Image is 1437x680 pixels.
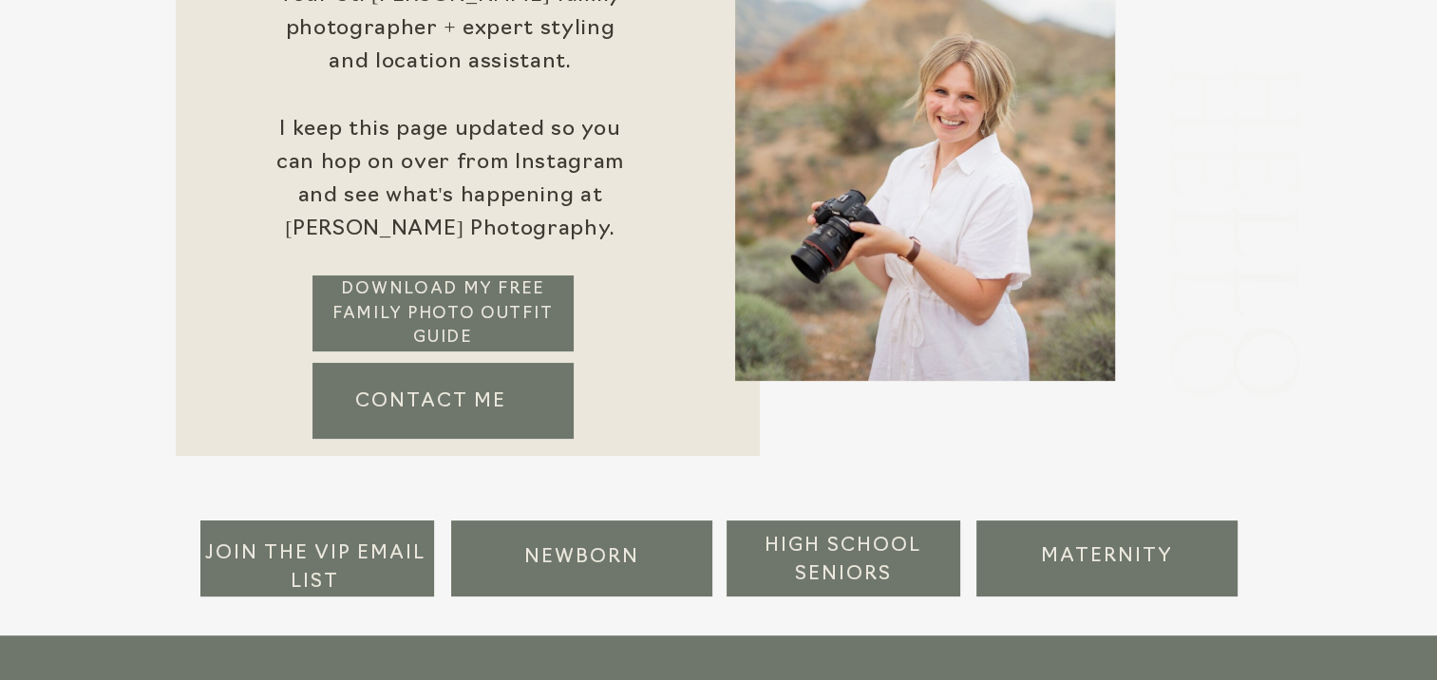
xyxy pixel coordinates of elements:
a: Contact me [316,387,546,414]
a: High school seniors [728,532,958,558]
a: Join the VIP Email List [200,539,430,566]
a: DOWNLOAD my FREE FAMILY PHOTO OUTFIT GUIDE [329,277,558,351]
a: Maternity [993,542,1221,581]
a: Newborn [467,543,696,585]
